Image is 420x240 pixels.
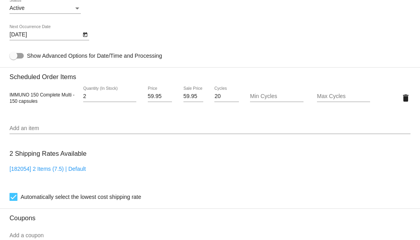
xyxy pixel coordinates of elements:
[10,208,410,222] h3: Coupons
[10,5,81,11] mat-select: Status
[401,93,410,103] mat-icon: delete
[81,30,89,38] button: Open calendar
[27,52,162,60] span: Show Advanced Options for Date/Time and Processing
[10,125,410,132] input: Add an item
[10,232,410,239] input: Add a coupon
[214,93,239,100] input: Cycles
[10,67,410,81] h3: Scheduled Order Items
[183,93,203,100] input: Sale Price
[21,192,141,202] span: Automatically select the lowest cost shipping rate
[250,93,303,100] input: Min Cycles
[148,93,172,100] input: Price
[10,92,74,104] span: IMMUNO 150 Complete Multi - 150 capsules
[10,166,86,172] a: [182054] 2 Items (7.5) | Default
[10,5,25,11] span: Active
[317,93,370,100] input: Max Cycles
[83,93,136,100] input: Quantity (In Stock)
[10,32,81,38] input: Next Occurrence Date
[10,145,86,162] h3: 2 Shipping Rates Available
